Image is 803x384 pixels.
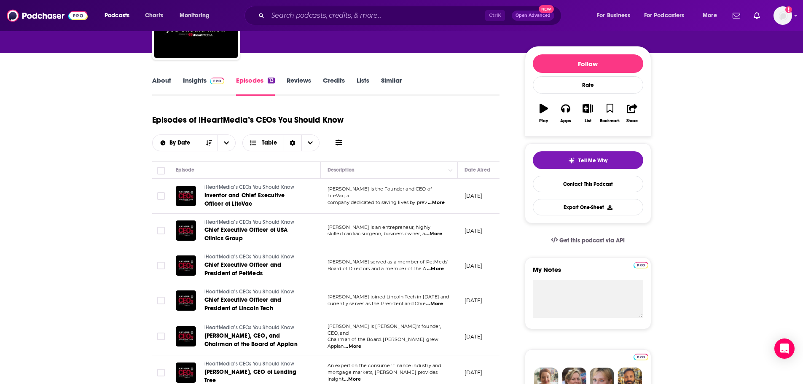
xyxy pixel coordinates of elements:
button: Sort Direction [200,135,218,151]
span: Monitoring [180,10,209,21]
p: [DATE] [465,192,483,199]
a: InsightsPodchaser Pro [183,76,225,96]
img: tell me why sparkle [568,157,575,164]
a: Charts [140,9,168,22]
a: Pro website [634,260,648,269]
span: ...More [427,266,444,272]
span: For Business [597,10,630,21]
a: Pro website [634,352,648,360]
a: Show notifications dropdown [750,8,763,23]
label: My Notes [533,266,643,280]
span: ...More [426,301,443,307]
p: [DATE] [465,333,483,340]
a: iHeartMedia’s CEOs You Should Know [204,253,306,261]
span: By Date [169,140,193,146]
button: Apps [555,98,577,129]
span: Table [262,140,277,146]
button: open menu [697,9,728,22]
span: ...More [428,199,445,206]
img: Podchaser Pro [634,262,648,269]
span: iHeartMedia’s CEOs You Should Know [204,219,295,225]
span: Chief Executive Officer and President of Lincoln Tech [204,296,282,312]
div: Search podcasts, credits, & more... [252,6,569,25]
span: Chief Executive Officer of USA Clinics Group [204,226,288,242]
span: Toggle select row [157,333,165,340]
button: Open AdvancedNew [512,11,554,21]
span: Chief Executive Officer and President of PetMeds [204,261,282,277]
button: Export One-Sheet [533,199,643,215]
input: Search podcasts, credits, & more... [268,9,485,22]
span: mortgage markets, [PERSON_NAME] provides insight [328,369,438,382]
button: open menu [639,9,697,22]
a: Show notifications dropdown [729,8,744,23]
button: open menu [153,140,200,146]
button: tell me why sparkleTell Me Why [533,151,643,169]
div: Sort Direction [284,135,301,151]
span: iHeartMedia’s CEOs You Should Know [204,254,295,260]
button: Play [533,98,555,129]
span: [PERSON_NAME] is [PERSON_NAME]'s founder, CEO, and [328,323,441,336]
span: Open Advanced [516,13,551,18]
a: iHeartMedia’s CEOs You Should Know [204,219,306,226]
span: ...More [425,231,442,237]
a: Reviews [287,76,311,96]
button: Choose View [242,134,320,151]
div: Open Intercom Messenger [774,338,795,359]
a: Lists [357,76,369,96]
a: Get this podcast via API [544,230,632,251]
span: New [539,5,554,13]
a: Similar [381,76,402,96]
span: An expert on the consumer finance industry and [328,363,441,368]
button: Bookmark [599,98,621,129]
img: User Profile [773,6,792,25]
a: Chief Executive Officer and President of Lincoln Tech [204,296,306,313]
button: open menu [174,9,220,22]
button: Show profile menu [773,6,792,25]
img: Podchaser - Follow, Share and Rate Podcasts [7,8,88,24]
div: Apps [560,118,571,124]
span: Toggle select row [157,227,165,234]
span: [PERSON_NAME], CEO of Lending Tree [204,368,297,384]
span: Logged in as gmalloy [773,6,792,25]
p: [DATE] [465,297,483,304]
a: Inventor and Chief Executive Officer of LifeVac [204,191,306,208]
a: Chief Executive Officer and President of PetMeds [204,261,306,278]
span: currently serves as the President and Chie [328,301,426,306]
button: open menu [218,135,235,151]
span: [PERSON_NAME] joined Lincoln Tech in [DATE] and [328,294,449,300]
span: Inventor and Chief Executive Officer of LifeVac [204,192,285,207]
a: iHeartMedia’s CEOs You Should Know [204,288,306,296]
span: [PERSON_NAME] served as a member of PetMeds’ [328,259,448,265]
span: Podcasts [105,10,129,21]
div: Share [626,118,638,124]
span: Toggle select row [157,262,165,269]
a: About [152,76,171,96]
p: [DATE] [465,262,483,269]
span: Tell Me Why [578,157,607,164]
span: Toggle select row [157,297,165,304]
div: Bookmark [600,118,620,124]
a: iHeartMedia’s CEOs You Should Know [204,184,306,191]
span: [PERSON_NAME], CEO, and Chairman of the Board of Appian [204,332,298,348]
span: Board of Directors and a member of the A [328,266,427,271]
p: [DATE] [465,369,483,376]
span: company dedicated to saving lives by prev [328,199,427,205]
a: Chief Executive Officer of USA Clinics Group [204,226,306,243]
span: Chairman of the Board. [PERSON_NAME] grew Appian [328,336,439,349]
a: iHeartMedia’s CEOs You Should Know [204,324,306,332]
div: 13 [268,78,274,83]
span: iHeartMedia’s CEOs You Should Know [204,184,295,190]
h1: Episodes of iHeartMedia’s CEOs You Should Know [152,115,344,125]
span: [PERSON_NAME] is the Founder and CEO of LifeVac, a [328,186,432,199]
span: Ctrl K [485,10,505,21]
button: Follow [533,54,643,73]
span: iHeartMedia’s CEOs You Should Know [204,325,295,330]
span: skilled cardiac surgeon, business owner, a [328,231,425,236]
span: Toggle select row [157,369,165,376]
div: Description [328,165,355,175]
span: More [703,10,717,21]
a: Credits [323,76,345,96]
div: Play [539,118,548,124]
div: List [585,118,591,124]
